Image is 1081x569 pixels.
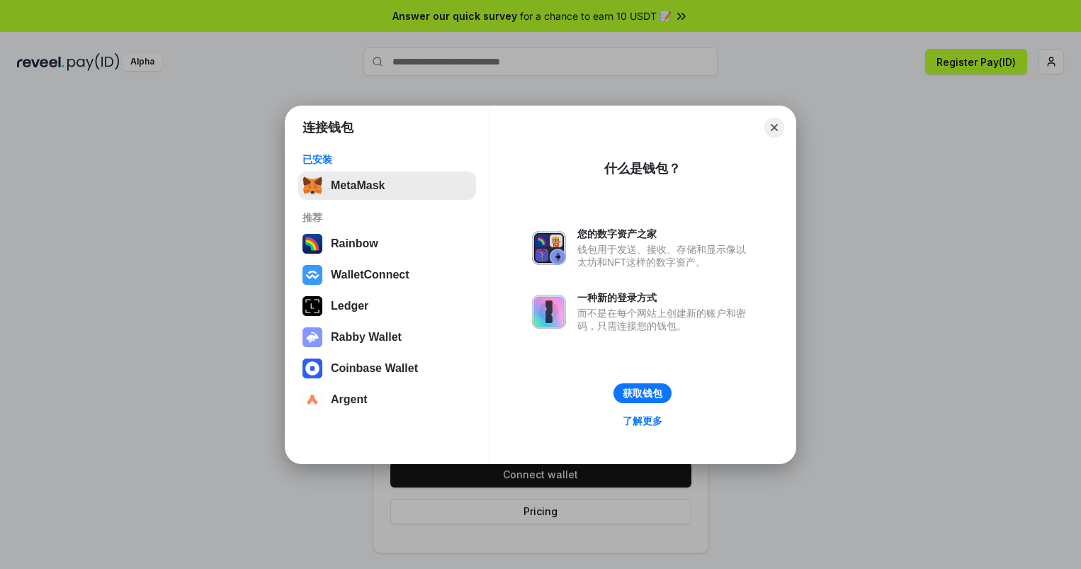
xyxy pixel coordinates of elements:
div: Ledger [331,300,368,312]
button: Argent [298,385,476,414]
div: 而不是在每个网站上创建新的账户和密码，只需连接您的钱包。 [577,307,753,332]
button: Rabby Wallet [298,323,476,351]
div: 钱包用于发送、接收、存储和显示像以太坊和NFT这样的数字资产。 [577,243,753,269]
img: svg+xml,%3Csvg%20width%3D%22120%22%20height%3D%22120%22%20viewBox%3D%220%200%20120%20120%22%20fil... [302,234,322,254]
div: 什么是钱包？ [604,160,681,177]
button: Close [764,118,784,137]
button: WalletConnect [298,261,476,289]
a: 了解更多 [614,412,671,430]
div: 您的数字资产之家 [577,227,753,240]
div: WalletConnect [331,269,409,281]
div: Coinbase Wallet [331,362,418,375]
img: svg+xml,%3Csvg%20xmlns%3D%22http%3A%2F%2Fwww.w3.org%2F2000%2Fsvg%22%20fill%3D%22none%22%20viewBox... [302,327,322,347]
button: Rainbow [298,230,476,258]
div: Rainbow [331,237,378,250]
div: 已安装 [302,153,472,166]
button: Coinbase Wallet [298,354,476,383]
button: 获取钱包 [613,383,672,403]
button: MetaMask [298,171,476,200]
div: MetaMask [331,179,385,192]
img: svg+xml,%3Csvg%20fill%3D%22none%22%20height%3D%2233%22%20viewBox%3D%220%200%2035%2033%22%20width%... [302,176,322,196]
button: Ledger [298,292,476,320]
img: svg+xml,%3Csvg%20xmlns%3D%22http%3A%2F%2Fwww.w3.org%2F2000%2Fsvg%22%20fill%3D%22none%22%20viewBox... [532,231,566,265]
img: svg+xml,%3Csvg%20xmlns%3D%22http%3A%2F%2Fwww.w3.org%2F2000%2Fsvg%22%20fill%3D%22none%22%20viewBox... [532,295,566,329]
div: Argent [331,393,368,406]
div: 获取钱包 [623,387,662,400]
h1: 连接钱包 [302,119,353,136]
img: svg+xml,%3Csvg%20width%3D%2228%22%20height%3D%2228%22%20viewBox%3D%220%200%2028%2028%22%20fill%3D... [302,359,322,378]
div: Rabby Wallet [331,331,402,344]
img: svg+xml,%3Csvg%20xmlns%3D%22http%3A%2F%2Fwww.w3.org%2F2000%2Fsvg%22%20width%3D%2228%22%20height%3... [302,296,322,316]
div: 了解更多 [623,415,662,427]
div: 一种新的登录方式 [577,291,753,304]
img: svg+xml,%3Csvg%20width%3D%2228%22%20height%3D%2228%22%20viewBox%3D%220%200%2028%2028%22%20fill%3D... [302,390,322,410]
img: svg+xml,%3Csvg%20width%3D%2228%22%20height%3D%2228%22%20viewBox%3D%220%200%2028%2028%22%20fill%3D... [302,265,322,285]
div: 推荐 [302,211,472,224]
